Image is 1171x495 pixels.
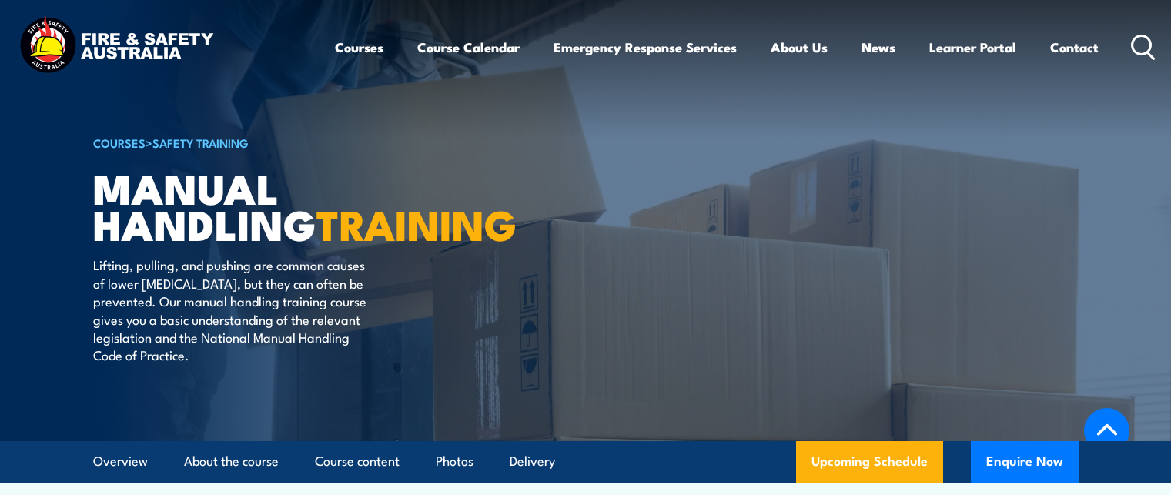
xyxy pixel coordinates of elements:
a: About Us [771,27,828,68]
a: Overview [93,441,148,482]
a: Learner Portal [929,27,1016,68]
a: Contact [1050,27,1099,68]
a: Courses [335,27,383,68]
a: Emergency Response Services [554,27,737,68]
button: Enquire Now [971,441,1079,483]
strong: TRAINING [316,191,517,255]
a: Course Calendar [417,27,520,68]
a: Course content [315,441,400,482]
a: Upcoming Schedule [796,441,943,483]
h6: > [93,133,473,152]
h1: Manual Handling [93,169,473,241]
a: Photos [436,441,473,482]
a: COURSES [93,134,146,151]
a: News [862,27,895,68]
a: Delivery [510,441,555,482]
p: Lifting, pulling, and pushing are common causes of lower [MEDICAL_DATA], but they can often be pr... [93,256,374,363]
a: Safety Training [152,134,249,151]
a: About the course [184,441,279,482]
